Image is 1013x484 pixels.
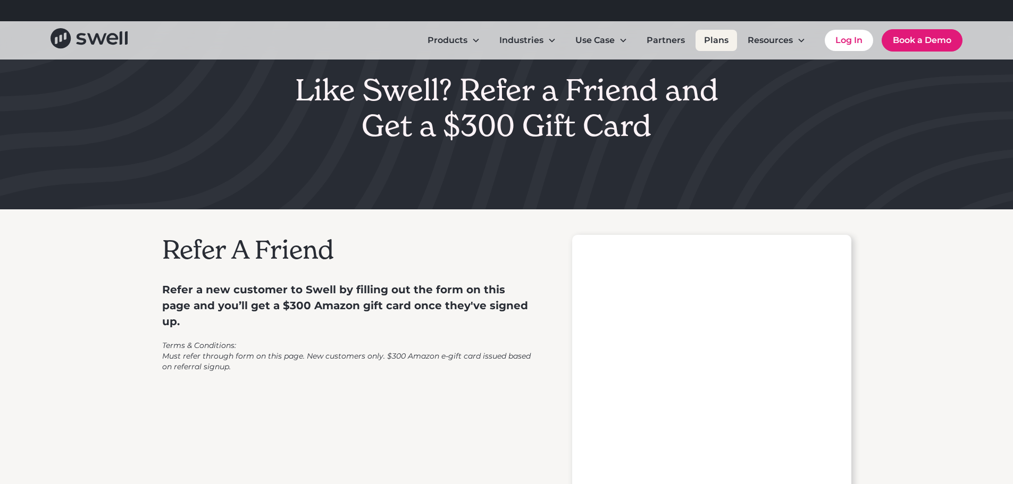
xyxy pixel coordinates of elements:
div: Use Case [567,30,636,51]
div: Resources [739,30,814,51]
div: Industries [491,30,565,51]
em: Terms & Conditions: Must refer through form on this page. New customers only. $300 Amazon e-gift ... [162,341,531,371]
div: Use Case [575,34,615,47]
div: Industries [499,34,543,47]
a: Book a Demo [882,29,962,52]
div: Products [428,34,467,47]
h2: Refer A Friend [162,235,534,266]
div: Products [419,30,489,51]
h1: Like Swell? Refer a Friend and Get a $300 Gift Card [295,72,718,143]
div: Resources [748,34,793,47]
a: Log In [825,30,873,51]
a: Plans [696,30,737,51]
a: Partners [638,30,693,51]
a: home [51,28,128,52]
strong: Refer a new customer to Swell by filling out the form on this page and you’ll get a $300 Amazon g... [162,283,528,328]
